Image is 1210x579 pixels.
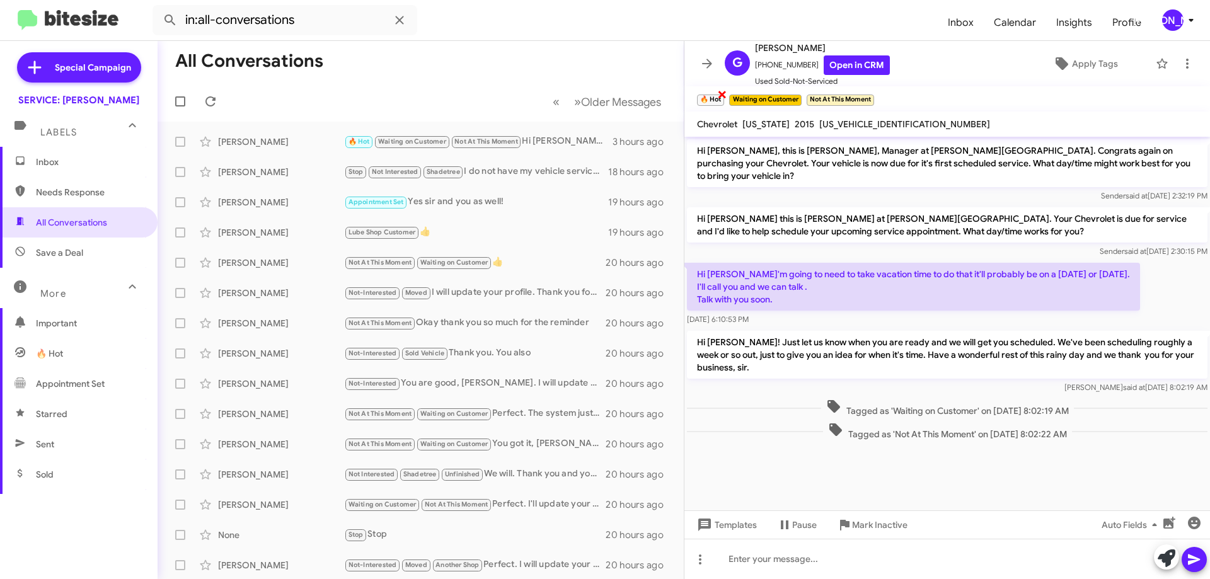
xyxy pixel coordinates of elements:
[349,319,412,327] span: Not At This Moment
[36,468,54,481] span: Sold
[349,470,395,478] span: Not Interested
[349,168,364,176] span: Stop
[372,168,418,176] span: Not Interested
[344,164,608,179] div: I do not have my vehicle serviced there. Please take me off your list
[574,94,581,110] span: »
[795,118,814,130] span: 2015
[545,89,567,115] button: Previous
[349,500,417,508] span: Waiting on Customer
[218,287,344,299] div: [PERSON_NAME]
[687,207,1207,243] p: Hi [PERSON_NAME] this is [PERSON_NAME] at [PERSON_NAME][GEOGRAPHIC_DATA]. Your Chevrolet is due f...
[425,500,488,508] span: Not At This Moment
[403,470,437,478] span: Shadetree
[1102,513,1162,536] span: Auto Fields
[420,440,488,448] span: Waiting on Customer
[405,561,427,569] span: Moved
[344,437,606,451] div: You got it, [PERSON_NAME]. I will update your profile and just let us know when you a ready for t...
[567,89,669,115] button: Next
[378,137,446,146] span: Waiting on Customer
[755,75,890,88] span: Used Sold-Not-Serviced
[344,134,613,149] div: Hi [PERSON_NAME]! Just let us know when you are ready and we will get you scheduled. We've been s...
[687,263,1140,311] p: Hi [PERSON_NAME]'m going to need to take vacation time to do that it'll probably be on a [DATE] o...
[218,408,344,420] div: [PERSON_NAME]
[36,347,63,360] span: 🔥 Hot
[606,256,674,269] div: 20 hours ago
[732,53,742,73] span: G
[349,258,412,267] span: Not At This Moment
[445,470,480,478] span: Unfinished
[581,95,661,109] span: Older Messages
[792,513,817,536] span: Pause
[823,422,1072,440] span: Tagged as 'Not At This Moment' on [DATE] 8:02:22 AM
[606,468,674,481] div: 20 hours ago
[36,186,143,198] span: Needs Response
[218,468,344,481] div: [PERSON_NAME]
[1100,246,1207,256] span: Sender [DATE] 2:30:15 PM
[1162,9,1184,31] div: [PERSON_NAME]
[1102,4,1151,41] a: Profile
[36,216,107,229] span: All Conversations
[55,61,131,74] span: Special Campaign
[405,349,444,357] span: Sold Vehicle
[218,135,344,148] div: [PERSON_NAME]
[1064,382,1207,392] span: [PERSON_NAME] [DATE] 8:02:19 AM
[175,51,323,71] h1: All Conversations
[717,86,727,101] span: ×
[36,377,105,390] span: Appointment Set
[344,497,606,512] div: Perfect. I'll update your profile, [PERSON_NAME]. Thank you and have a wonderful rest of your day...
[684,513,767,536] button: Templates
[694,513,757,536] span: Templates
[349,410,412,418] span: Not At This Moment
[344,558,606,572] div: Perfect. I will update your profile. Just remember you have a free maintenance visit for the Enco...
[938,4,984,41] a: Inbox
[344,406,606,421] div: Perfect. The system just auto-recognized your last visit with us. No worries at all. Just keeping...
[349,228,416,236] span: Lube Shop Customer
[687,331,1207,379] p: Hi [PERSON_NAME]! Just let us know when you are ready and we will get you scheduled. We've been s...
[218,196,344,209] div: [PERSON_NAME]
[218,529,344,541] div: None
[984,4,1046,41] a: Calendar
[349,440,412,448] span: Not At This Moment
[755,55,890,75] span: [PHONE_NUMBER]
[608,166,674,178] div: 18 hours ago
[36,438,54,450] span: Sent
[697,118,737,130] span: Chevrolet
[36,156,143,168] span: Inbox
[349,289,397,297] span: Not-Interested
[36,408,67,420] span: Starred
[1151,9,1196,31] button: [PERSON_NAME]
[606,408,674,420] div: 20 hours ago
[349,198,404,206] span: Appointment Set
[687,314,749,324] span: [DATE] 6:10:53 PM
[1123,382,1145,392] span: said at
[1124,246,1146,256] span: said at
[18,94,139,106] div: SERVICE: [PERSON_NAME]
[344,225,608,239] div: 👍
[767,513,827,536] button: Pause
[435,561,479,569] span: Another Shop
[218,347,344,360] div: [PERSON_NAME]
[821,399,1074,417] span: Tagged as 'Waiting on Customer' on [DATE] 8:02:19 AM
[218,498,344,511] div: [PERSON_NAME]
[349,530,364,539] span: Stop
[344,376,606,391] div: You are good, [PERSON_NAME]. I will update your profile with us. Just remember you do have two fr...
[606,347,674,360] div: 20 hours ago
[349,379,397,387] span: Not-Interested
[553,94,560,110] span: «
[807,95,874,106] small: Not At This Moment
[729,95,801,106] small: Waiting on Customer
[420,410,488,418] span: Waiting on Customer
[606,438,674,450] div: 20 hours ago
[344,346,606,360] div: Thank you. You also
[344,255,606,270] div: 👍
[1046,4,1102,41] span: Insights
[218,166,344,178] div: [PERSON_NAME]
[218,256,344,269] div: [PERSON_NAME]
[1092,513,1172,536] button: Auto Fields
[613,135,674,148] div: 3 hours ago
[608,196,674,209] div: 19 hours ago
[218,559,344,571] div: [PERSON_NAME]
[344,316,606,330] div: Okay thank you so much for the reminder
[755,40,890,55] span: [PERSON_NAME]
